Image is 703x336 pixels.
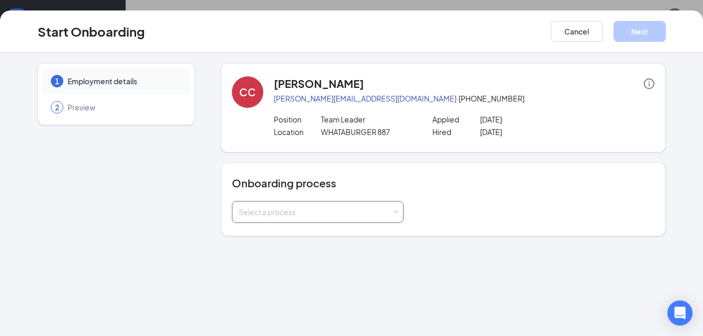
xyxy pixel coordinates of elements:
[432,114,480,125] p: Applied
[274,114,321,125] p: Position
[480,127,575,137] p: [DATE]
[232,176,655,191] h4: Onboarding process
[55,76,59,86] span: 1
[55,102,59,113] span: 2
[68,102,180,113] span: Preview
[274,127,321,137] p: Location
[432,127,480,137] p: Hired
[239,85,256,99] div: CC
[38,23,145,40] h3: Start Onboarding
[667,300,693,326] div: Open Intercom Messenger
[274,93,655,104] p: · [PHONE_NUMBER]
[239,207,392,217] div: Select a process
[551,21,603,42] button: Cancel
[68,76,180,86] span: Employment details
[480,114,575,125] p: [DATE]
[321,114,416,125] p: Team Leader
[321,127,416,137] p: WHATABURGER 887
[274,76,364,91] h4: [PERSON_NAME]
[644,79,654,89] span: info-circle
[613,21,666,42] button: Next
[274,94,456,103] a: [PERSON_NAME][EMAIL_ADDRESS][DOMAIN_NAME]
